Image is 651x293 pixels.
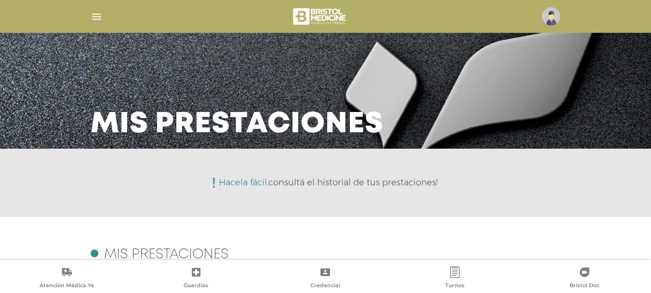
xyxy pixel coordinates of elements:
a: Credencial [261,266,390,291]
span: Turnos [445,282,465,291]
img: profile-placeholder.svg [542,7,560,26]
span: Hacela fácil, [219,177,268,188]
span: Atención Médica Ya [40,282,94,291]
a: Atención Médica Ya [2,266,132,291]
p: consultá el historial de tus prestaciones! [219,178,438,187]
a: Guardias [132,266,261,291]
h4: Mis prestaciones [104,249,228,261]
a: Turnos [390,266,520,291]
h3: Mis prestaciones [91,112,384,137]
span: Bristol Doc [570,282,599,291]
a: Bristol Doc [519,266,649,291]
img: bristol-medicine-blanco.png [292,5,349,28]
img: Cober_menu-lines-white.svg [91,11,103,23]
span: Credencial [310,282,340,291]
span: Guardias [184,282,208,291]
